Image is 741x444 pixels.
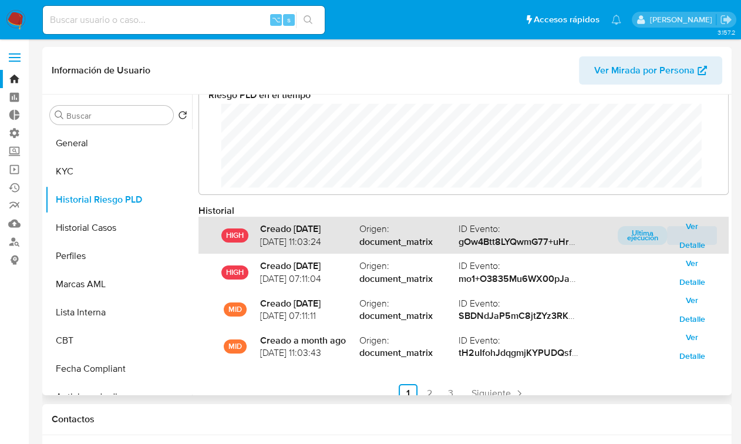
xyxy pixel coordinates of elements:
[459,297,588,310] span: ID Evento :
[260,223,359,236] strong: Creado [DATE]
[579,56,722,85] button: Ver Mirada por Persona
[260,260,359,273] strong: Creado [DATE]
[224,302,247,317] p: MID
[198,384,729,403] nav: Paginación
[52,65,150,76] h1: Información de Usuario
[667,337,717,356] button: Ver Detalle
[649,14,716,25] p: federico.luaces@mercadolibre.com
[260,347,359,359] span: [DATE] 11:03:43
[260,297,359,310] strong: Creado [DATE]
[359,310,459,322] strong: document_matrix
[594,56,695,85] span: Ver Mirada por Persona
[618,226,668,245] p: Ultima ejecución
[45,298,192,327] button: Lista Interna
[359,347,459,359] strong: document_matrix
[459,223,588,236] span: ID Evento :
[675,338,709,355] span: Ver Detalle
[420,384,439,403] a: Ir a la página 2
[359,223,459,236] span: Origen :
[667,300,717,319] button: Ver Detalle
[359,273,459,285] strong: document_matrix
[45,270,192,298] button: Marcas AML
[45,214,192,242] button: Historial Casos
[45,186,192,214] button: Historial Riesgo PLD
[271,14,280,25] span: ⌥
[52,413,722,425] h1: Contactos
[260,236,359,248] span: [DATE] 11:03:24
[675,264,709,281] span: Ver Detalle
[221,265,248,280] p: HIGH
[43,12,325,28] input: Buscar usuario o caso...
[441,384,460,403] a: Ir a la página 3
[260,273,359,285] span: [DATE] 07:11:04
[178,110,187,123] button: Volver al orden por defecto
[260,334,359,347] strong: Creado a month ago
[260,310,359,322] span: [DATE] 07:11:11
[675,227,709,244] span: Ver Detalle
[467,384,530,403] a: Siguiente
[459,260,588,273] span: ID Evento :
[611,15,621,25] a: Notificaciones
[45,383,192,411] button: Anticipos de dinero
[221,228,248,243] p: HIGH
[359,297,459,310] span: Origen :
[359,334,459,347] span: Origen :
[359,236,459,248] strong: document_matrix
[208,88,311,102] strong: Riesgo PLD en el tiempo
[45,157,192,186] button: KYC
[66,110,169,121] input: Buscar
[224,339,247,354] p: MID
[667,226,717,245] button: Ver Detalle
[471,389,511,398] span: Siguiente
[359,260,459,273] span: Origen :
[198,204,234,217] strong: Historial
[667,263,717,282] button: Ver Detalle
[45,129,192,157] button: General
[287,14,291,25] span: s
[55,110,64,120] button: Buscar
[296,12,320,28] button: search-icon
[45,327,192,355] button: CBT
[720,14,732,26] a: Salir
[675,301,709,318] span: Ver Detalle
[399,384,417,403] a: Ir a la página 1
[534,14,599,26] span: Accesos rápidos
[45,355,192,383] button: Fecha Compliant
[459,334,588,347] span: ID Evento :
[45,242,192,270] button: Perfiles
